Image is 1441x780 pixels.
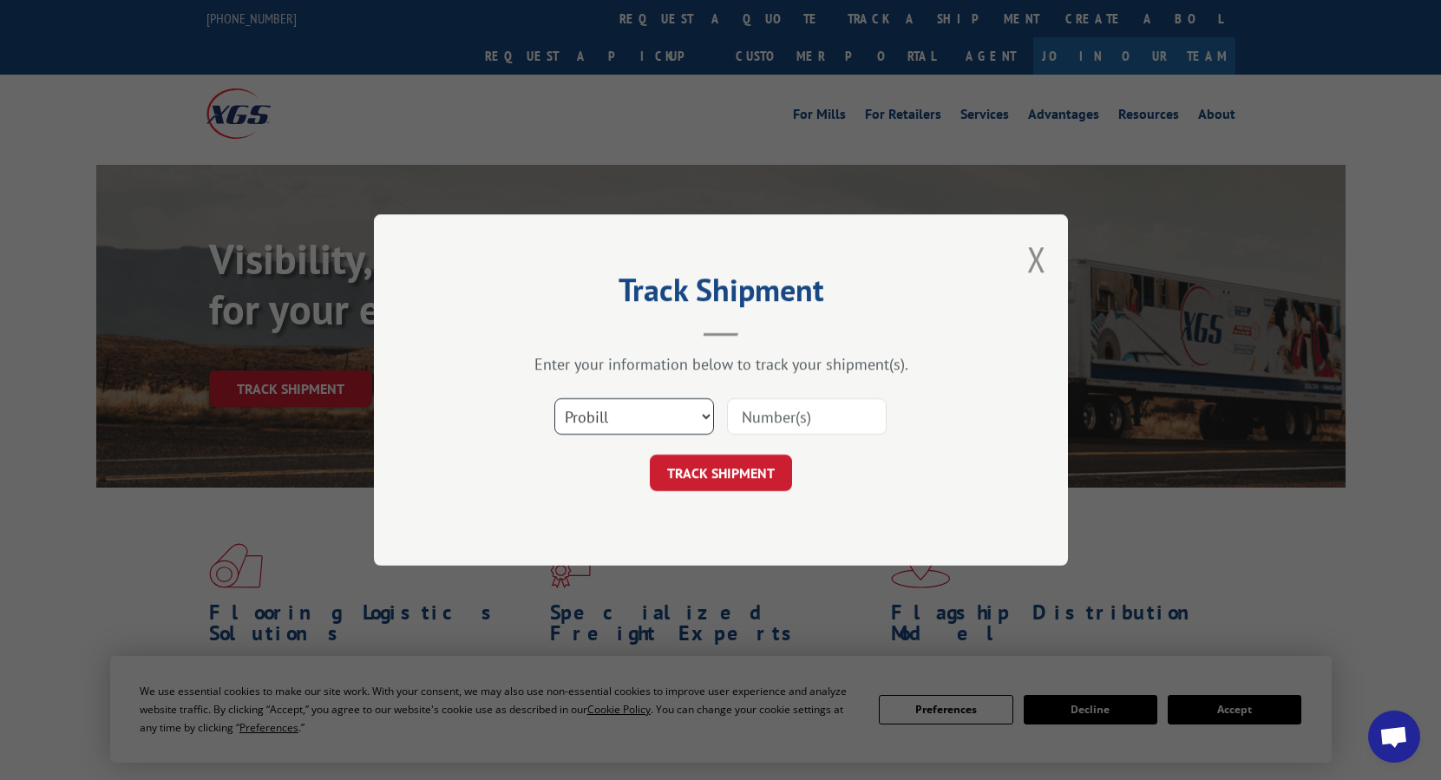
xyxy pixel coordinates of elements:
h2: Track Shipment [461,278,981,311]
button: Close modal [1027,236,1046,282]
button: TRACK SHIPMENT [650,455,792,491]
input: Number(s) [727,398,887,435]
div: Enter your information below to track your shipment(s). [461,354,981,374]
div: Open chat [1368,711,1420,763]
